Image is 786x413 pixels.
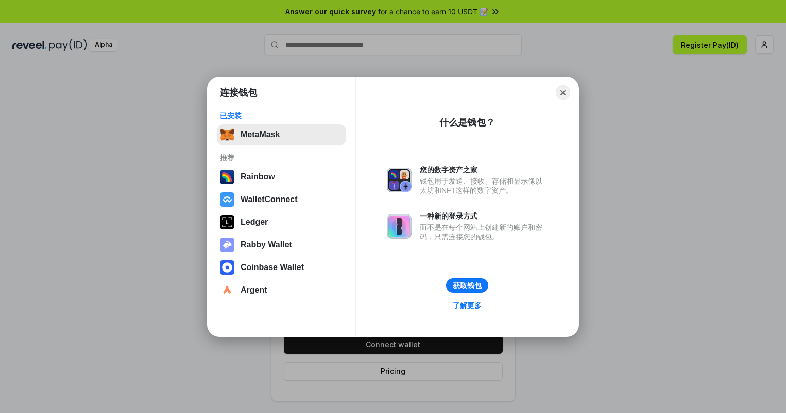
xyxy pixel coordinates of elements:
img: svg+xml,%3Csvg%20width%3D%2228%22%20height%3D%2228%22%20viewBox%3D%220%200%2028%2028%22%20fill%3D... [220,192,234,207]
div: Ledger [241,218,268,227]
button: MetaMask [217,124,346,145]
button: WalletConnect [217,189,346,210]
div: Rabby Wallet [241,240,292,249]
div: 推荐 [220,153,343,163]
img: svg+xml,%3Csvg%20xmlns%3D%22http%3A%2F%2Fwww.w3.org%2F2000%2Fsvg%22%20fill%3D%22none%22%20viewBox... [387,168,412,192]
div: 获取钱包 [453,281,482,290]
img: svg+xml,%3Csvg%20xmlns%3D%22http%3A%2F%2Fwww.w3.org%2F2000%2Fsvg%22%20fill%3D%22none%22%20viewBox... [220,238,234,252]
img: svg+xml,%3Csvg%20xmlns%3D%22http%3A%2F%2Fwww.w3.org%2F2000%2Fsvg%22%20width%3D%2228%22%20height%3... [220,215,234,229]
a: 了解更多 [447,299,488,312]
img: svg+xml,%3Csvg%20xmlns%3D%22http%3A%2F%2Fwww.w3.org%2F2000%2Fsvg%22%20fill%3D%22none%22%20viewBox... [387,214,412,239]
div: 而不是在每个网站上创建新的账户和密码，只需连接您的钱包。 [420,223,548,241]
button: Argent [217,280,346,300]
button: Close [556,85,570,100]
img: svg+xml,%3Csvg%20fill%3D%22none%22%20height%3D%2233%22%20viewBox%3D%220%200%2035%2033%22%20width%... [220,128,234,142]
h1: 连接钱包 [220,86,257,99]
img: svg+xml,%3Csvg%20width%3D%22120%22%20height%3D%22120%22%20viewBox%3D%220%200%20120%20120%22%20fil... [220,170,234,184]
img: svg+xml,%3Csvg%20width%3D%2228%22%20height%3D%2228%22%20viewBox%3D%220%200%2028%2028%22%20fill%3D... [220,283,234,297]
img: svg+xml,%3Csvg%20width%3D%2228%22%20height%3D%2228%22%20viewBox%3D%220%200%2028%2028%22%20fill%3D... [220,260,234,275]
button: Rainbow [217,167,346,187]
button: 获取钱包 [446,278,488,293]
div: MetaMask [241,130,280,139]
button: Ledger [217,212,346,232]
div: 了解更多 [453,301,482,310]
div: Coinbase Wallet [241,263,304,272]
div: 一种新的登录方式 [420,211,548,221]
button: Coinbase Wallet [217,257,346,278]
div: WalletConnect [241,195,298,204]
button: Rabby Wallet [217,235,346,255]
div: 您的数字资产之家 [420,165,548,174]
div: Rainbow [241,172,275,182]
div: 已安装 [220,111,343,120]
div: 钱包用于发送、接收、存储和显示像以太坊和NFT这样的数字资产。 [420,176,548,195]
div: Argent [241,285,267,295]
div: 什么是钱包？ [439,116,495,129]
